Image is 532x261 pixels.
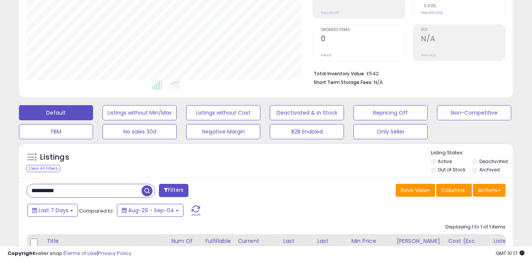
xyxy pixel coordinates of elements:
[396,184,435,197] button: Save View
[438,166,465,173] label: Out of Stock
[117,204,184,217] button: Aug-29 - Sep-04
[374,79,383,86] span: N/A
[421,3,436,9] small: 0.00%
[26,165,60,172] div: Clear All Filters
[479,166,500,173] label: Archived
[397,237,442,245] div: [PERSON_NAME]
[473,184,506,197] button: Actions
[98,250,131,257] a: Privacy Policy
[448,237,487,253] div: Cost (Exc. VAT)
[47,237,165,245] div: Title
[353,105,428,120] button: Repricing Off
[351,237,390,245] div: Min Price
[270,105,344,120] button: Deactivated & In Stock
[205,237,231,253] div: Fulfillable Quantity
[421,11,443,15] small: Prev: 100.00%
[19,105,93,120] button: Default
[19,124,93,139] button: FBM
[437,105,511,120] button: Non-Competitive
[65,250,97,257] a: Terms of Use
[314,68,500,78] li: £542
[314,79,373,85] b: Short Term Storage Fees:
[128,207,174,214] span: Aug-29 - Sep-04
[159,184,188,197] button: Filters
[186,124,260,139] button: Negative Margin
[479,158,508,165] label: Deactivated
[8,250,35,257] strong: Copyright
[314,70,365,77] b: Total Inventory Value:
[431,149,513,157] p: Listing States:
[441,186,465,194] span: Columns
[321,34,405,45] h2: 0
[421,53,436,57] small: Prev: N/A
[283,237,311,261] div: Last Purchase Price
[40,152,69,163] h5: Listings
[186,105,260,120] button: Listings without Cost
[238,237,277,253] div: Current Buybox Price
[496,250,524,257] span: 2025-09-12 10:17 GMT
[321,11,339,15] small: Prev: £0.00
[27,204,78,217] button: Last 7 Days
[39,207,68,214] span: Last 7 Days
[171,237,199,253] div: Num of Comp.
[445,224,506,231] div: Displaying 1 to 1 of 1 items
[421,34,505,45] h2: N/A
[438,158,452,165] label: Active
[103,105,177,120] button: Listings without Min/Max
[436,184,472,197] button: Columns
[321,53,331,57] small: Prev: 0
[8,250,131,257] div: seller snap | |
[270,124,344,139] button: B2B Enabled
[421,28,505,32] span: ROI
[79,207,114,214] span: Compared to:
[353,124,428,139] button: Only Seller
[321,28,405,32] span: Ordered Items
[103,124,177,139] button: No sales 30d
